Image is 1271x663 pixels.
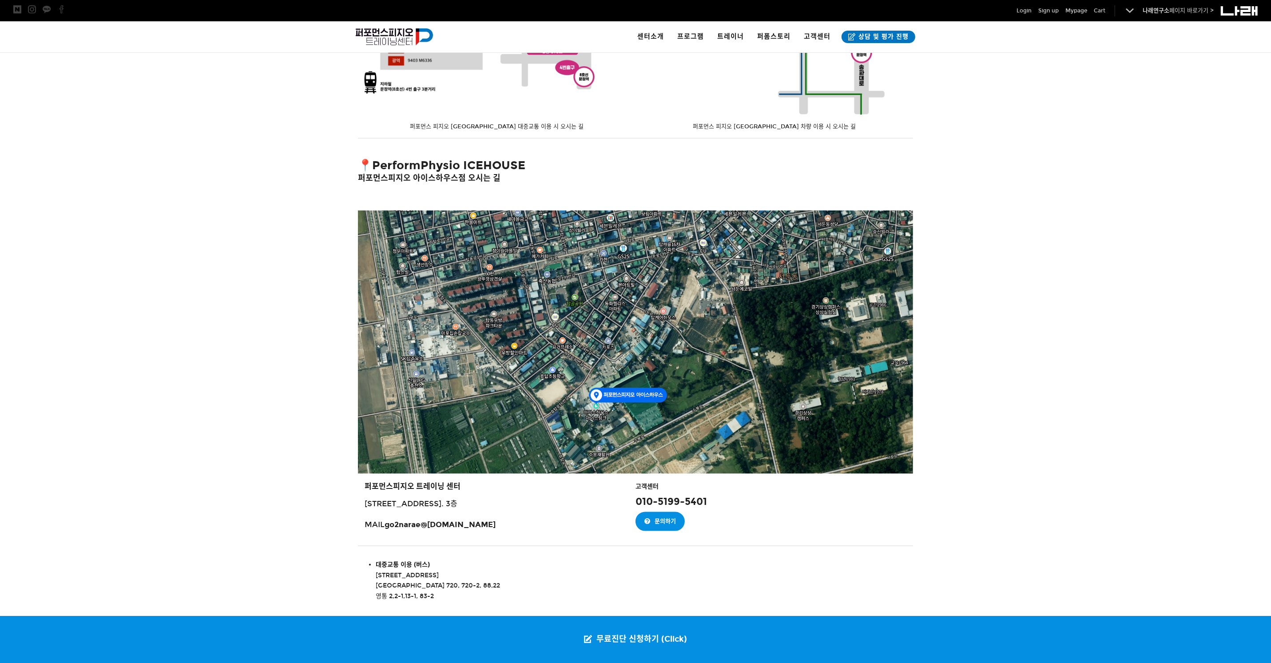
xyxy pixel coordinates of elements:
[1094,6,1106,15] a: Cart
[635,483,659,490] span: 고객센터
[376,572,500,600] span: [STREET_ADDRESS] [GEOGRAPHIC_DATA] 720, 720-2, 88,22 영통 2,2-1,13-1, 83-2
[671,21,711,52] a: 프로그램
[358,173,500,183] strong: 퍼포먼스피지오 아이스하우스점 오시는 길
[1066,6,1088,15] a: Mypage
[385,520,421,529] strong: go2narae
[1143,7,1214,14] a: 나래연구소페이지 바로가기 >
[635,512,685,531] a: 문의하기
[797,21,837,52] a: 고객센터
[1039,6,1059,15] a: Sign up
[631,21,671,52] a: 센터소개
[365,482,461,491] span: 퍼포먼스피지오 트레이닝 센터
[717,32,744,40] span: 트레이너
[1143,7,1170,14] strong: 나래연구소
[804,32,830,40] span: 고객센터
[635,122,913,131] div: 퍼포먼스 피지오 [GEOGRAPHIC_DATA] 차량 이용 시 오시는 길
[680,496,707,508] span: -5401
[677,32,704,40] span: 프로그램
[376,561,430,568] span: 대중교통 이용 (버스)
[575,616,696,663] a: 무료진단 신청하기 (Click)
[842,31,915,43] a: 상담 및 평가 진행
[635,496,680,508] span: 010-5199
[637,32,664,40] span: 센터소개
[856,32,909,41] span: 상담 및 평가 진행
[358,122,635,131] div: 퍼포먼스 피지오 [GEOGRAPHIC_DATA] 대중교통 이용 시 오시는 길
[711,21,751,52] a: 트레이너
[751,21,797,52] a: 퍼폼스토리
[421,520,496,529] span: @[DOMAIN_NAME]
[358,158,525,172] strong: 📍PerformPhysio ICEHOUSE
[365,520,421,529] span: MAIL
[757,32,790,40] span: 퍼폼스토리
[365,499,457,508] span: [STREET_ADDRESS]. 3층
[1017,6,1032,15] a: Login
